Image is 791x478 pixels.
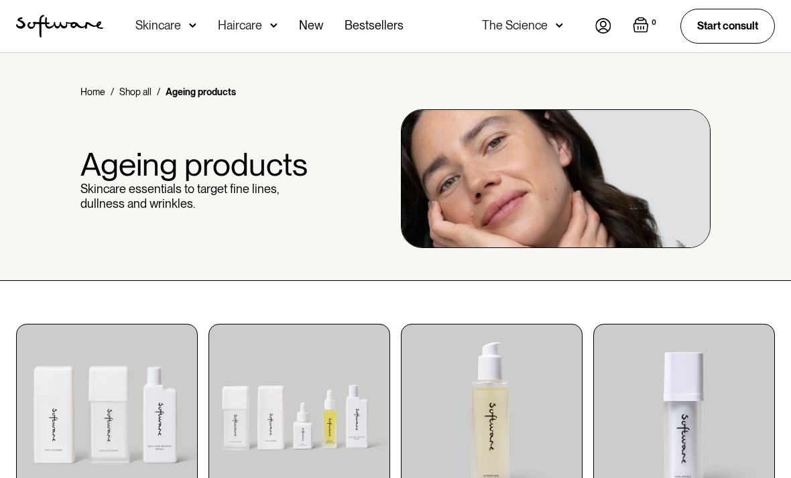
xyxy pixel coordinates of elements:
[649,17,659,29] div: 0
[80,147,326,182] h1: Ageing products
[680,9,775,43] a: Start consult
[119,85,151,99] a: Shop all
[80,85,105,99] a: Home
[270,19,278,32] img: arrow down
[16,15,103,38] a: home
[218,19,262,32] div: Haircare
[16,15,103,38] img: Software Logo
[80,182,326,211] p: Skincare essentials to target fine lines, dullness and wrinkles.
[157,85,160,99] div: /
[482,19,548,32] div: The Science
[633,17,659,36] a: Open cart
[556,19,563,32] img: arrow down
[135,19,181,32] div: Skincare
[111,85,114,99] div: /
[189,19,196,32] img: arrow down
[166,85,236,99] div: Ageing products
